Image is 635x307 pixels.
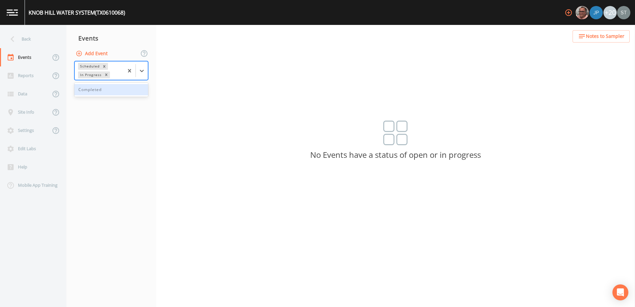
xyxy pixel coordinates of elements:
[29,9,125,17] div: KNOB HILL WATER SYSTEM (TX0610068)
[74,84,148,95] div: Completed
[103,71,110,78] div: Remove In Progress
[590,6,603,19] img: 41241ef155101aa6d92a04480b0d0000
[383,121,408,145] img: svg%3e
[617,6,630,19] img: 8315ae1e0460c39f28dd315f8b59d613
[612,284,628,300] div: Open Intercom Messenger
[589,6,603,19] div: Joshua gere Paul
[66,30,156,47] div: Events
[586,32,624,41] span: Notes to Sampler
[74,48,110,60] button: Add Event
[78,63,101,70] div: Scheduled
[101,63,108,70] div: Remove Scheduled
[156,152,635,158] p: No Events have a status of open or in progress
[7,9,18,16] img: logo
[575,6,589,19] div: Mike Franklin
[78,71,103,78] div: In Progress
[603,6,617,19] div: +20
[576,6,589,19] img: e2d790fa78825a4bb76dcb6ab311d44c
[573,30,630,43] button: Notes to Sampler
